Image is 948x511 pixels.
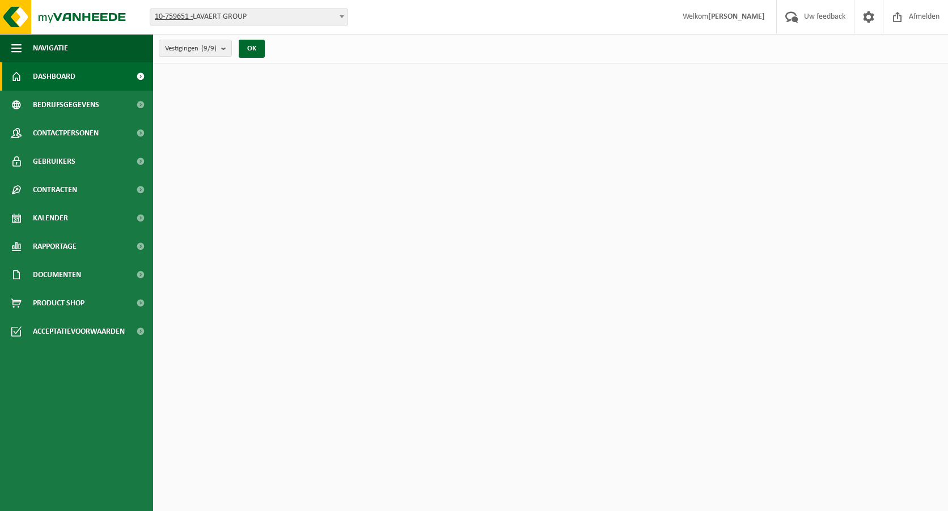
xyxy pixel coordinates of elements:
button: Vestigingen(9/9) [159,40,232,57]
span: Contactpersonen [33,119,99,147]
span: Bedrijfsgegevens [33,91,99,119]
span: Vestigingen [165,40,217,57]
span: Navigatie [33,34,68,62]
span: Acceptatievoorwaarden [33,317,125,346]
span: Documenten [33,261,81,289]
button: OK [239,40,265,58]
span: Product Shop [33,289,84,317]
count: (9/9) [201,45,217,52]
span: Rapportage [33,232,77,261]
span: Contracten [33,176,77,204]
span: 10-759651 - LAVAERT GROUP [150,8,348,25]
span: Gebruikers [33,147,75,176]
span: Dashboard [33,62,75,91]
tcxspan: Call 10-759651 - via 3CX [155,12,193,21]
span: 10-759651 - LAVAERT GROUP [150,9,348,25]
span: Kalender [33,204,68,232]
strong: [PERSON_NAME] [708,12,765,21]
